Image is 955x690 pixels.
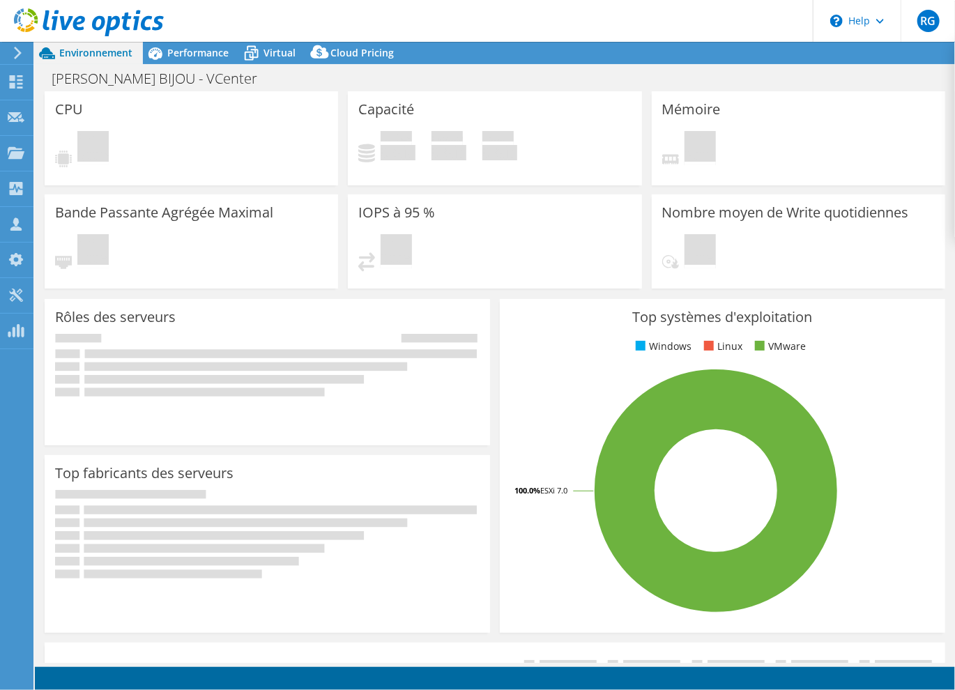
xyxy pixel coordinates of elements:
span: En attente [381,234,412,268]
h3: Top systèmes d'exploitation [510,309,935,325]
h3: Capacité [358,102,414,117]
li: Windows [632,339,692,354]
span: Performance [167,46,229,59]
h3: Rôles des serveurs [55,309,176,325]
span: Total [482,131,514,145]
span: RG [917,10,940,32]
span: En attente [77,131,109,165]
h3: IOPS à 95 % [358,205,435,220]
svg: \n [830,15,843,27]
span: Espace libre [431,131,463,145]
span: Environnement [59,46,132,59]
h3: Mémoire [662,102,721,117]
li: VMware [751,339,806,354]
tspan: ESXi 7.0 [540,485,567,496]
span: En attente [685,234,716,268]
span: En attente [685,131,716,165]
h4: 0 Gio [381,145,415,160]
span: Utilisé [381,131,412,145]
li: Linux [701,339,742,354]
tspan: 100.0% [514,485,540,496]
h3: Bande Passante Agrégée Maximal [55,205,273,220]
h4: 0 Gio [431,145,466,160]
span: Virtual [263,46,296,59]
h3: Top fabricants des serveurs [55,466,234,481]
h4: 0 Gio [482,145,517,160]
span: Cloud Pricing [330,46,394,59]
span: En attente [77,234,109,268]
h3: CPU [55,102,83,117]
h3: Nombre moyen de Write quotidiennes [662,205,909,220]
h1: [PERSON_NAME] BIJOU - VCenter [45,71,279,86]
